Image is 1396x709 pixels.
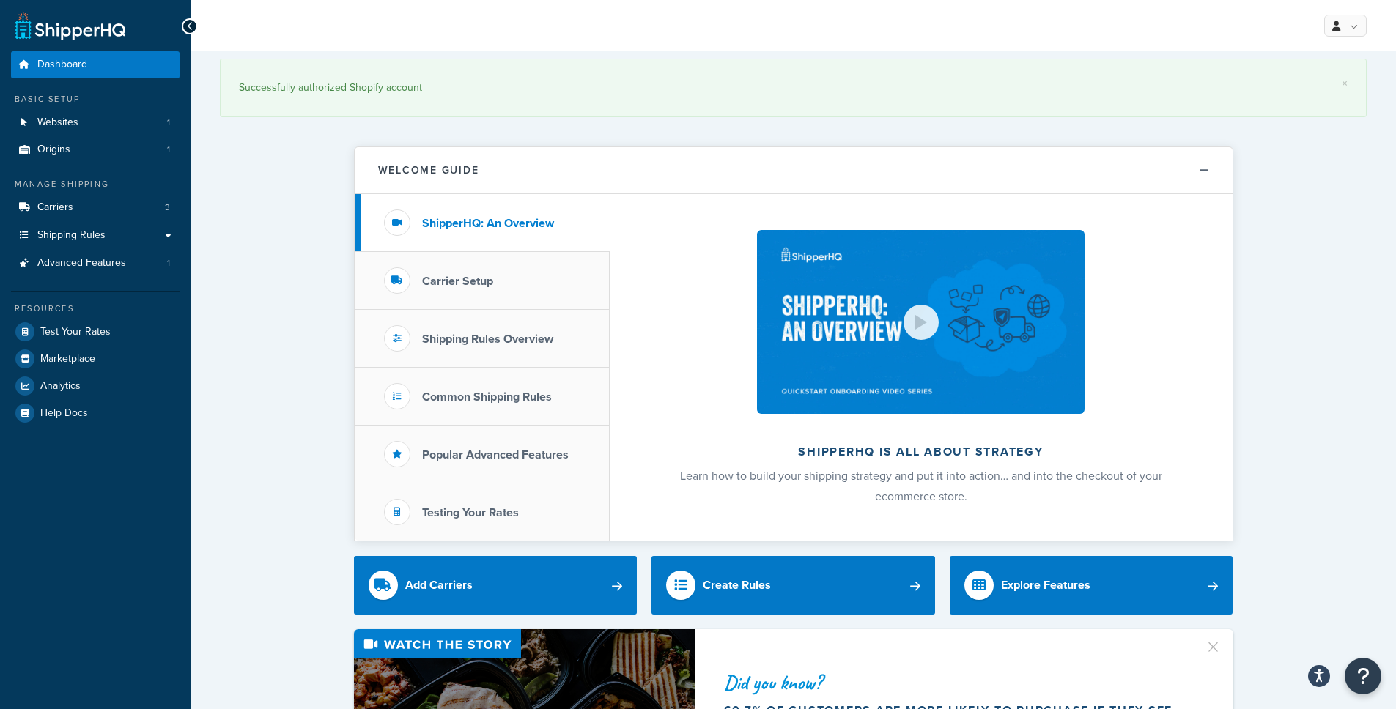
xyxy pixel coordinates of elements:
[422,390,552,404] h3: Common Shipping Rules
[167,144,170,156] span: 1
[40,326,111,338] span: Test Your Rates
[11,373,180,399] a: Analytics
[355,147,1233,194] button: Welcome Guide
[11,250,180,277] li: Advanced Features
[37,116,78,129] span: Websites
[40,407,88,420] span: Help Docs
[165,201,170,214] span: 3
[167,257,170,270] span: 1
[11,194,180,221] li: Carriers
[1001,575,1090,595] div: Explore Features
[422,333,553,346] h3: Shipping Rules Overview
[167,116,170,129] span: 1
[354,556,638,615] a: Add Carriers
[37,144,70,156] span: Origins
[37,201,73,214] span: Carriers
[11,109,180,136] a: Websites1
[11,194,180,221] a: Carriers3
[11,250,180,277] a: Advanced Features1
[11,136,180,163] li: Origins
[11,400,180,426] a: Help Docs
[724,672,1187,693] div: Did you know?
[422,217,554,230] h3: ShipperHQ: An Overview
[703,575,771,595] div: Create Rules
[37,229,106,242] span: Shipping Rules
[11,319,180,345] a: Test Your Rates
[11,109,180,136] li: Websites
[378,165,479,176] h2: Welcome Guide
[239,78,1348,98] div: Successfully authorized Shopify account
[11,222,180,249] a: Shipping Rules
[40,380,81,393] span: Analytics
[422,506,519,519] h3: Testing Your Rates
[422,448,569,461] h3: Popular Advanced Features
[950,556,1233,615] a: Explore Features
[422,275,493,288] h3: Carrier Setup
[37,59,87,71] span: Dashboard
[37,257,126,270] span: Advanced Features
[405,575,473,595] div: Add Carriers
[651,556,935,615] a: Create Rules
[11,136,180,163] a: Origins1
[649,445,1194,459] h2: ShipperHQ is all about strategy
[11,93,180,105] div: Basic Setup
[11,346,180,372] a: Marketplace
[40,353,95,365] span: Marketplace
[1342,78,1348,89] a: ×
[11,178,180,190] div: Manage Shipping
[757,230,1084,414] img: ShipperHQ is all about strategy
[11,51,180,78] a: Dashboard
[1345,658,1381,694] button: Open Resource Center
[680,467,1162,505] span: Learn how to build your shipping strategy and put it into action… and into the checkout of your e...
[11,302,180,315] div: Resources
